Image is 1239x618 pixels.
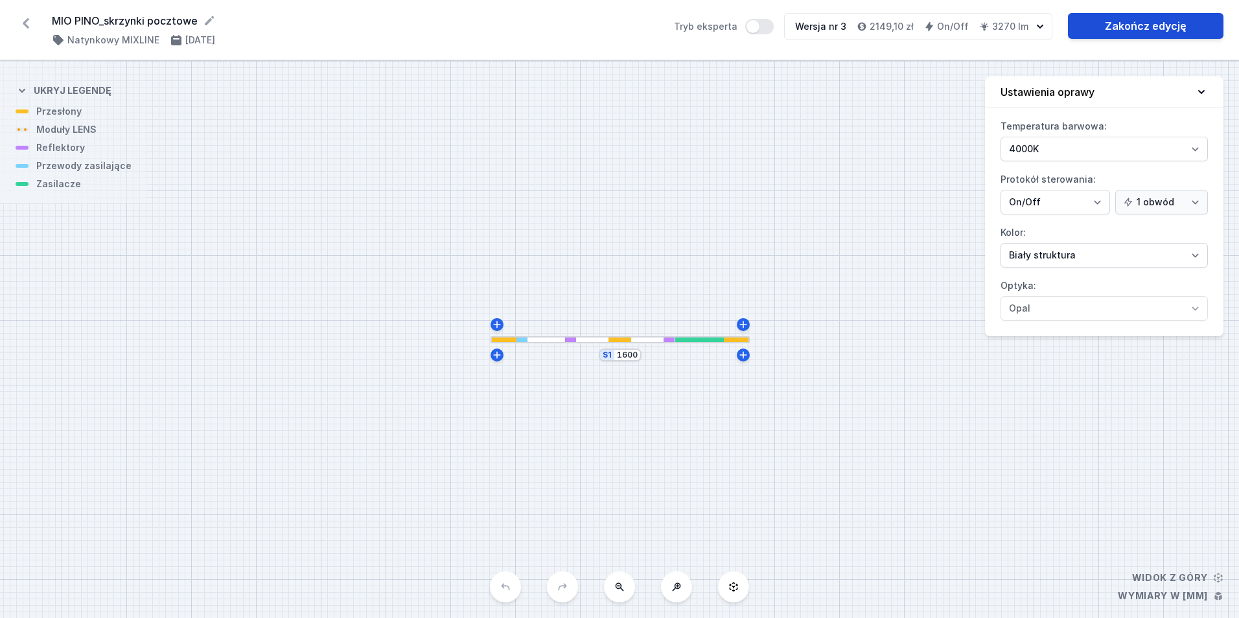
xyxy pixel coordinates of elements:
[67,34,159,47] h4: Natynkowy MIXLINE
[16,74,111,105] button: Ukryj legendę
[745,19,774,34] button: Tryb eksperta
[1001,137,1208,161] select: Temperatura barwowa:
[34,84,111,97] h4: Ukryj legendę
[1115,190,1208,214] select: Protokół sterowania:
[203,14,216,27] button: Edytuj nazwę projektu
[1001,169,1208,214] label: Protokół sterowania:
[992,20,1028,33] h4: 3270 lm
[1001,243,1208,268] select: Kolor:
[185,34,215,47] h4: [DATE]
[784,13,1052,40] button: Wersja nr 32149,10 złOn/Off3270 lm
[985,76,1223,108] button: Ustawienia oprawy
[1001,190,1110,214] select: Protokół sterowania:
[795,20,846,33] div: Wersja nr 3
[937,20,969,33] h4: On/Off
[1068,13,1223,39] a: Zakończ edycję
[1001,275,1208,321] label: Optyka:
[1001,296,1208,321] select: Optyka:
[617,350,638,360] input: Wymiar [mm]
[870,20,914,33] h4: 2149,10 zł
[674,19,774,34] label: Tryb eksperta
[1001,116,1208,161] label: Temperatura barwowa:
[1001,84,1094,100] h4: Ustawienia oprawy
[1001,222,1208,268] label: Kolor:
[52,13,658,29] form: MIO PINO_skrzynki pocztowe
